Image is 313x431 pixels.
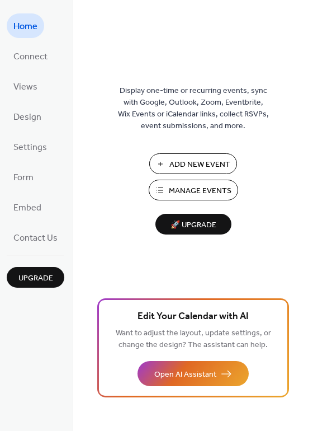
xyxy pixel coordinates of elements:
span: Contact Us [13,229,58,247]
span: Embed [13,199,41,217]
a: Connect [7,44,54,68]
span: Display one-time or recurring events, sync with Google, Outlook, Zoom, Eventbrite, Wix Events or ... [118,85,269,132]
a: Settings [7,134,54,159]
button: Open AI Assistant [137,361,249,386]
a: Home [7,13,44,38]
span: Design [13,109,41,127]
span: Views [13,78,37,96]
span: Add New Event [169,159,230,171]
span: 🚀 Upgrade [162,218,225,233]
span: Connect [13,48,48,66]
span: Home [13,18,37,36]
button: 🚀 Upgrade [155,214,231,235]
span: Open AI Assistant [154,369,216,381]
a: Form [7,165,40,189]
span: Edit Your Calendar with AI [137,309,249,325]
span: Settings [13,139,47,157]
span: Form [13,169,34,187]
span: Want to adjust the layout, update settings, or change the design? The assistant can help. [116,326,271,353]
button: Upgrade [7,267,64,288]
a: Design [7,104,48,129]
button: Manage Events [149,180,238,200]
a: Contact Us [7,225,64,250]
span: Manage Events [169,185,231,197]
span: Upgrade [18,273,53,284]
a: Embed [7,195,48,219]
button: Add New Event [149,153,237,174]
a: Views [7,74,44,99]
